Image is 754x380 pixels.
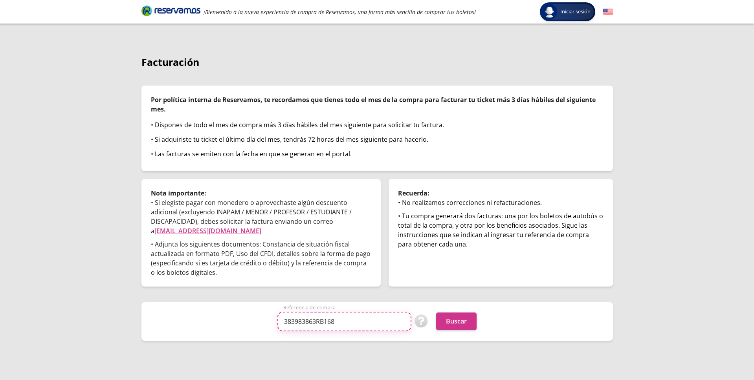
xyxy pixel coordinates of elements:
p: • Adjunta los siguientes documentos: Constancia de situación fiscal actualizada en formato PDF, U... [151,239,371,277]
a: [EMAIL_ADDRESS][DOMAIN_NAME] [154,227,261,235]
em: ¡Bienvenido a la nueva experiencia de compra de Reservamos, una forma más sencilla de comprar tus... [204,8,476,16]
div: • No realizamos correcciones ni refacturaciones. [398,198,604,207]
a: Brand Logo [141,5,200,19]
p: Nota importante: [151,188,371,198]
p: • Si elegiste pagar con monedero o aprovechaste algún descuento adicional (excluyendo INAPAM / ME... [151,198,371,236]
div: • Si adquiriste tu ticket el último día del mes, tendrás 72 horas del mes siguiente para hacerlo. [151,135,604,144]
div: • Tu compra generará dos facturas: una por los boletos de autobús o total de la compra, y otra po... [398,211,604,249]
button: Buscar [436,312,477,330]
p: Por política interna de Reservamos, te recordamos que tienes todo el mes de la compra para factur... [151,95,604,114]
p: Facturación [141,55,613,70]
div: • Dispones de todo el mes de compra más 3 días hábiles del mes siguiente para solicitar tu factura. [151,120,604,130]
div: • Las facturas se emiten con la fecha en que se generan en el portal. [151,149,604,159]
button: English [603,7,613,17]
p: Recuerda: [398,188,604,198]
span: Iniciar sesión [557,8,594,16]
i: Brand Logo [141,5,200,16]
